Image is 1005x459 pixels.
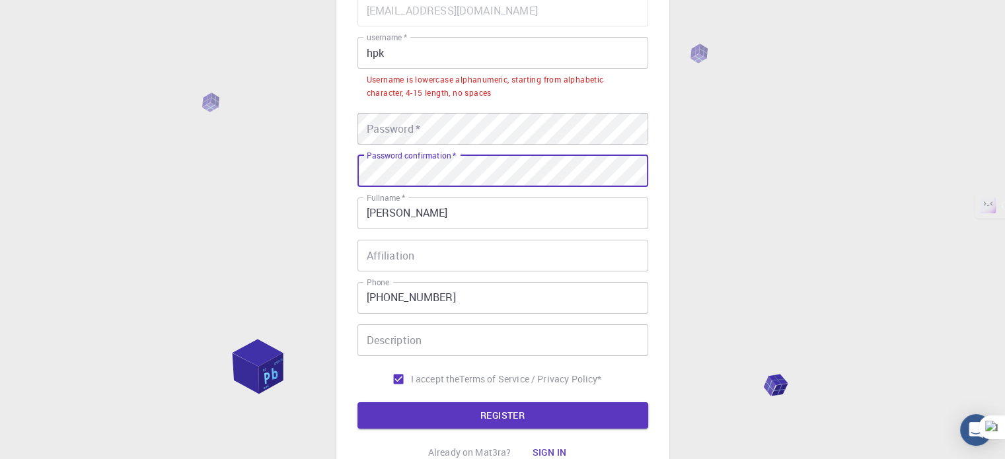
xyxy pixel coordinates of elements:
span: I accept the [411,372,460,386]
button: REGISTER [357,402,648,429]
p: Already on Mat3ra? [428,446,511,459]
label: Fullname [367,192,405,203]
label: Password confirmation [367,150,456,161]
label: username [367,32,407,43]
div: Open Intercom Messenger [960,414,992,446]
label: Phone [367,277,389,288]
p: Terms of Service / Privacy Policy * [459,372,601,386]
a: Terms of Service / Privacy Policy* [459,372,601,386]
div: Username is lowercase alphanumeric, starting from alphabetic character, 4-15 length, no spaces [367,73,639,100]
